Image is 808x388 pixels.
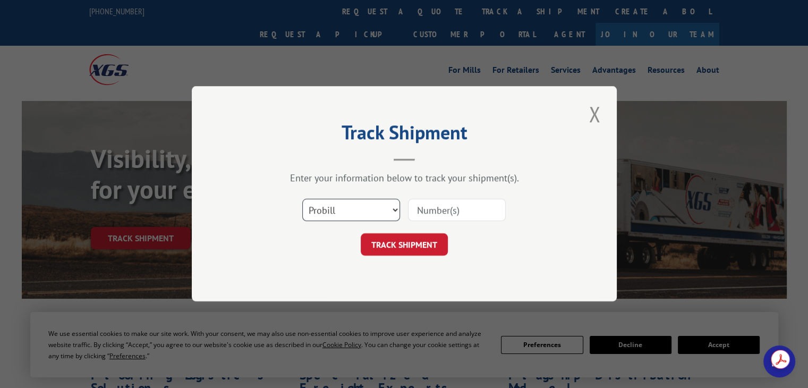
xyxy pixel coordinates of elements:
[361,234,448,256] button: TRACK SHIPMENT
[585,99,603,129] button: Close modal
[763,345,795,377] a: Open chat
[245,125,564,145] h2: Track Shipment
[408,199,506,222] input: Number(s)
[245,172,564,184] div: Enter your information below to track your shipment(s).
